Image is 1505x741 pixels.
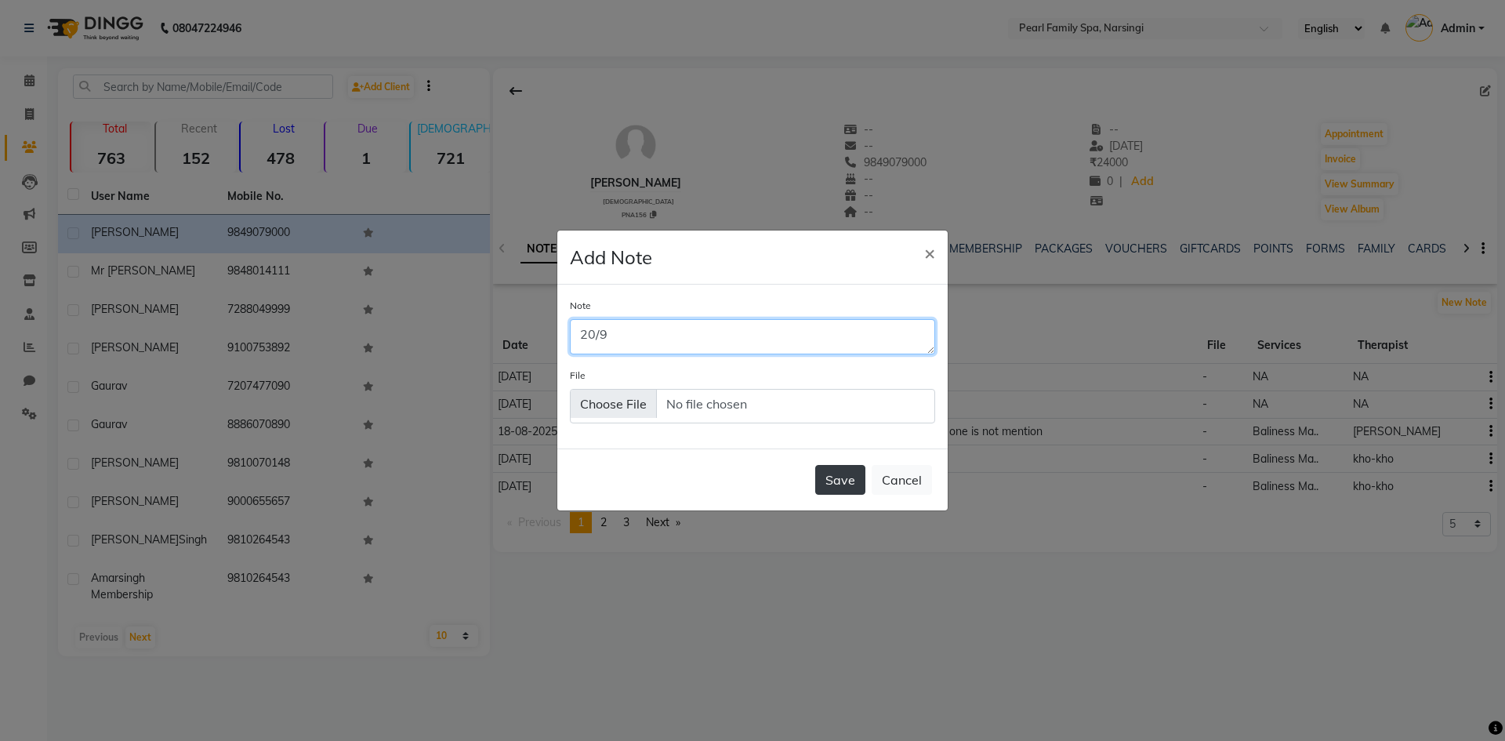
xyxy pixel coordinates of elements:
[924,241,935,264] span: ×
[570,243,652,271] h4: Add Note
[570,369,586,383] label: File
[872,465,932,495] button: Cancel
[570,299,591,313] label: Note
[912,231,948,274] button: Close
[815,465,865,495] button: Save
